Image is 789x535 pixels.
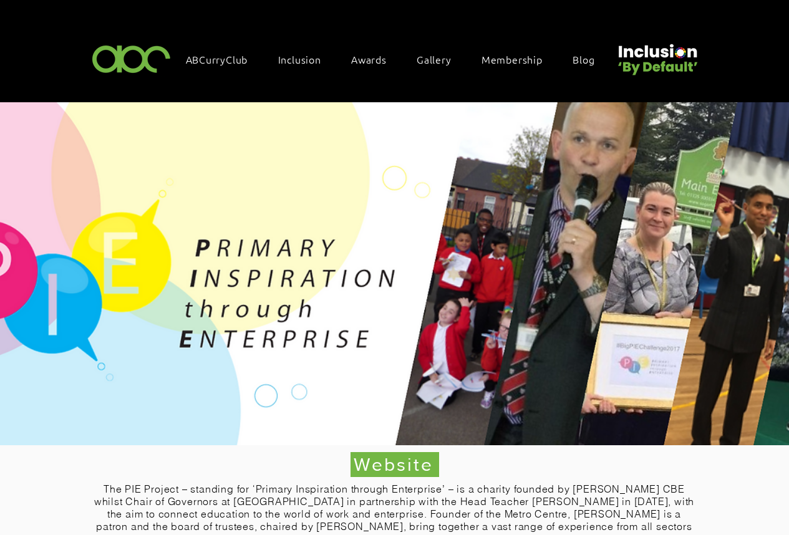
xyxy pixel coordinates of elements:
[417,52,452,66] span: Gallery
[180,46,267,72] a: ABCurryClub
[573,52,594,66] span: Blog
[345,46,405,72] div: Awards
[354,455,433,475] span: Website
[180,46,614,72] nav: Site
[410,46,470,72] a: Gallery
[566,46,613,72] a: Blog
[272,46,340,72] div: Inclusion
[351,52,387,66] span: Awards
[475,46,561,72] a: Membership
[89,40,175,77] img: ABC-Logo-Blank-Background-01-01-2.png
[186,52,248,66] span: ABCurryClub
[614,34,700,77] img: Untitled design (22).png
[278,52,321,66] span: Inclusion
[482,52,543,66] span: Membership
[351,452,439,477] a: Website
